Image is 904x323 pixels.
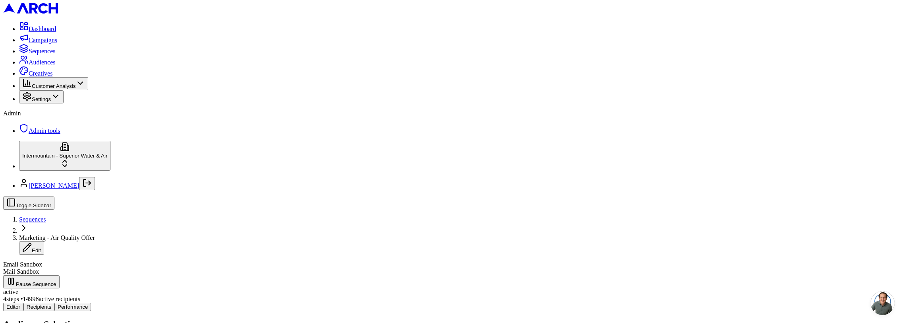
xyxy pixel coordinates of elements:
[3,216,901,255] nav: breadcrumb
[29,48,56,54] span: Sequences
[19,90,64,103] button: Settings
[3,296,80,302] span: 4 steps • 14998 active recipients
[19,127,60,134] a: Admin tools
[23,303,54,311] button: Recipients
[3,261,901,268] div: Email Sandbox
[3,197,54,210] button: Toggle Sidebar
[32,83,75,89] span: Customer Analysis
[19,25,56,32] a: Dashboard
[32,96,51,102] span: Settings
[32,247,41,253] span: Edit
[19,234,95,241] span: Marketing - Air Quality Offer
[19,241,44,255] button: Edit
[29,25,56,32] span: Dashboard
[29,70,52,77] span: Creatives
[22,153,107,159] span: Intermountain - Superior Water & Air
[29,182,79,189] a: [PERSON_NAME]
[29,59,56,66] span: Audiences
[19,77,88,90] button: Customer Analysis
[29,37,57,43] span: Campaigns
[19,59,56,66] a: Audiences
[3,288,901,296] div: active
[19,37,57,43] a: Campaigns
[3,303,23,311] button: Editor
[16,202,51,208] span: Toggle Sidebar
[29,127,60,134] span: Admin tools
[19,141,110,171] button: Intermountain - Superior Water & Air
[54,303,91,311] button: Performance
[3,268,901,275] div: Mail Sandbox
[3,110,901,117] div: Admin
[19,48,56,54] a: Sequences
[19,70,52,77] a: Creatives
[19,216,46,223] a: Sequences
[871,291,894,315] div: Open chat
[79,177,95,190] button: Log out
[3,275,60,288] button: Pause Sequence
